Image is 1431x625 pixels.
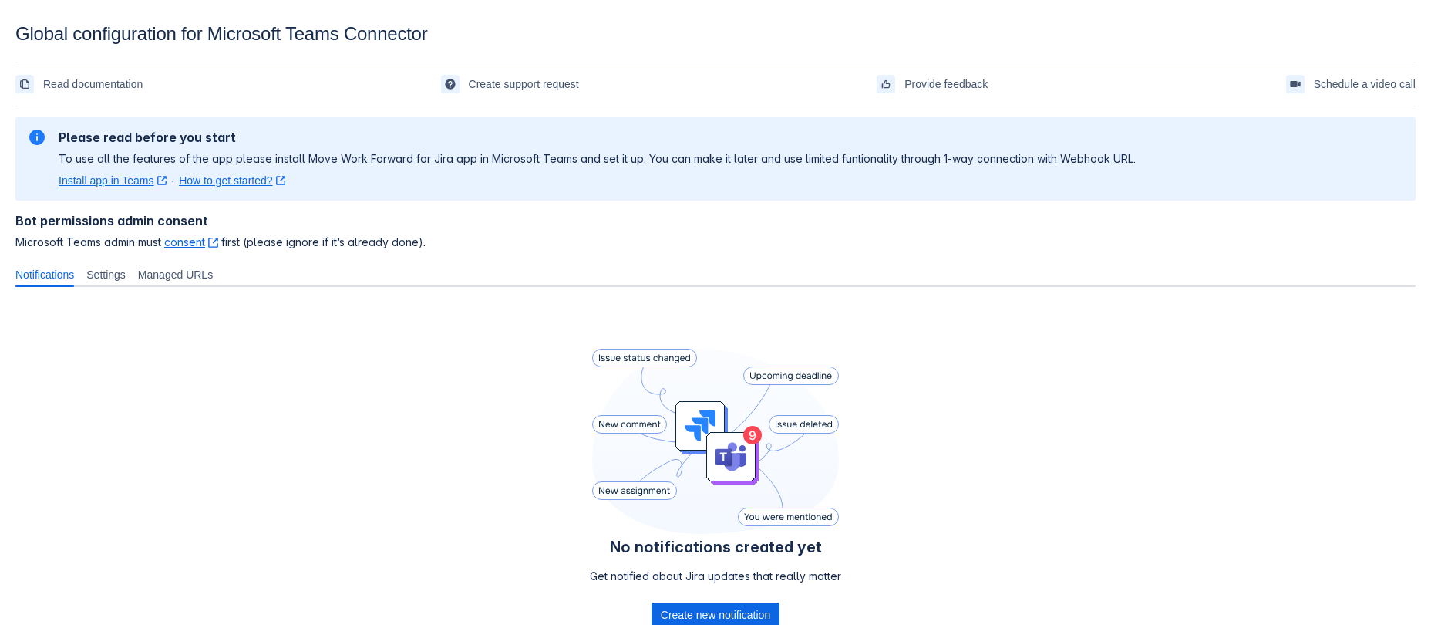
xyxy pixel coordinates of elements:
[59,130,1136,145] h2: Please read before you start
[15,267,74,282] span: Notifications
[880,78,892,90] span: feedback
[15,72,143,96] a: Read documentation
[179,173,285,188] a: How to get started?
[138,267,213,282] span: Managed URLs
[164,235,218,248] a: consent
[59,173,167,188] a: Install app in Teams
[86,267,126,282] span: Settings
[590,538,841,556] h4: No notifications created yet
[15,23,1416,45] div: Global configuration for Microsoft Teams Connector
[59,151,1136,167] p: To use all the features of the app please install Move Work Forward for Jira app in Microsoft Tea...
[15,213,1416,228] h4: Bot permissions admin consent
[15,235,1416,250] span: Microsoft Teams admin must first (please ignore if it’s already done).
[19,78,31,90] span: documentation
[904,72,988,96] span: Provide feedback
[43,72,143,96] span: Read documentation
[1286,72,1416,96] a: Schedule a video call
[590,569,841,584] p: Get notified about Jira updates that really matter
[28,128,46,147] span: information
[1314,72,1416,96] span: Schedule a video call
[469,72,579,96] span: Create support request
[1289,78,1301,90] span: videoCall
[877,72,988,96] a: Provide feedback
[444,78,456,90] span: support
[441,72,579,96] a: Create support request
